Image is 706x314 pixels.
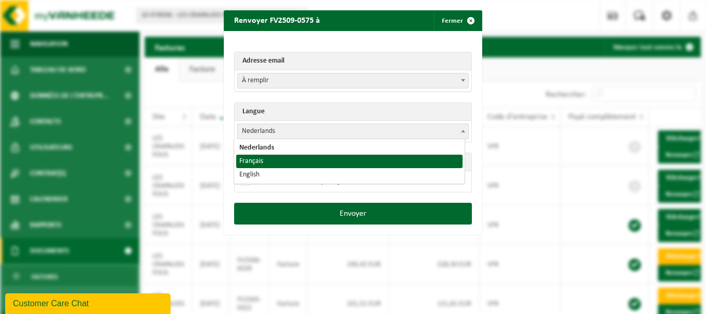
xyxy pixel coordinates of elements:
[238,73,468,88] span: À remplir
[238,124,468,139] span: Nederlands
[237,124,469,139] span: Nederlands
[224,10,330,30] h2: Renvoyer FV2509-0575 à
[434,10,481,31] button: Fermer
[235,52,471,70] th: Adresse email
[236,168,463,182] li: English
[236,155,463,168] li: Français
[234,203,472,225] button: Envoyer
[5,291,173,314] iframe: chat widget
[236,141,463,155] li: Nederlands
[237,73,469,88] span: À remplir
[235,103,471,121] th: Langue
